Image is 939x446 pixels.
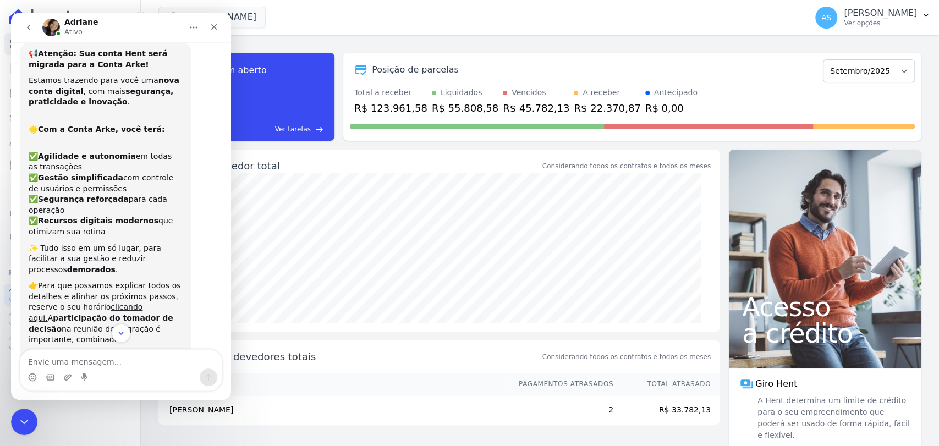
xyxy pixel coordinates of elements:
td: R$ 33.782,13 [614,395,720,425]
b: Atenção: Sua conta Hent será migrada para a Conta Arke! [18,36,156,56]
p: [PERSON_NAME] [844,8,917,19]
div: Estamos trazendo para você uma , com mais . [18,63,172,95]
div: R$ 45.782,13 [503,101,569,115]
div: 📢Atenção: Sua conta Hent será migrada para a Conta Arke!Estamos trazendo para você umanova conta ... [9,29,180,426]
div: R$ 22.370,87 [574,101,640,115]
span: east [315,125,323,134]
div: 🌟 [18,101,172,122]
div: Posição de parcelas [372,63,459,76]
button: AS [PERSON_NAME] Ver opções [806,2,939,33]
iframe: Intercom live chat [11,13,231,400]
a: Ver tarefas east [199,124,323,134]
div: Saldo devedor total [183,158,540,173]
a: Recebíveis [4,284,136,306]
b: Gestão simplificada [27,161,112,169]
td: [PERSON_NAME] [158,395,508,425]
a: Visão Geral [4,33,136,55]
a: Crédito [4,202,136,224]
span: AS [821,14,831,21]
span: Ver tarefas [275,124,311,134]
th: Nome [158,373,508,395]
span: Considerando todos os contratos e todos os meses [542,352,711,362]
div: Plataformas [9,266,131,279]
b: Com a Conta Arke, você terá: [27,112,153,121]
div: Adriane diz… [9,29,211,434]
a: Clientes [4,130,136,152]
button: Scroll to bottom [101,311,119,330]
button: [PERSON_NAME] [158,7,266,27]
a: Negativação [4,227,136,249]
div: A receber [583,87,620,98]
b: participação do tomador de decisão [18,301,162,321]
td: 2 [508,395,614,425]
div: 📢 [18,36,172,57]
th: Pagamentos Atrasados [508,373,614,395]
a: Lotes [4,106,136,128]
button: Seletor de emoji [17,360,26,369]
div: Antecipado [654,87,698,98]
div: Considerando todos os contratos e todos os meses [542,161,711,171]
b: nova conta digital [18,63,168,83]
a: Parcelas [4,81,136,103]
div: Total a receber [354,87,427,98]
textarea: Envie uma mensagem... [9,337,211,356]
b: Recursos digitais modernos [27,203,147,212]
b: Segurança reforçada [27,182,118,191]
div: R$ 55.808,58 [432,101,498,115]
button: Início [172,4,193,25]
a: Conta Hent [4,308,136,330]
p: Ver opções [844,19,917,27]
button: Start recording [70,360,79,369]
b: demorados [56,252,105,261]
span: A Hent determina um limite de crédito para o seu empreendimento que poderá ser usado de forma ráp... [755,395,910,441]
button: Enviar mensagem… [189,356,206,373]
span: Principais devedores totais [183,349,540,364]
span: Acesso [742,294,908,320]
span: Giro Hent [755,377,797,390]
div: 👉Para que possamos explicar todos os detalhes e alinhar os próximos passos, reserve o seu horário... [18,268,172,333]
button: Seletor de Gif [35,360,43,369]
div: R$ 123.961,58 [354,101,427,115]
button: Carregar anexo [52,360,61,369]
a: Transferências [4,178,136,200]
a: Minha Carteira [4,154,136,176]
iframe: Intercom live chat [11,409,37,435]
a: Contratos [4,57,136,79]
div: Liquidados [441,87,482,98]
div: ✅ em todas as transações ✅ com controle de usuários e permissões ✅ para cada operação ✅ que otimi... [18,128,172,224]
span: a crédito [742,320,908,346]
div: ✨ Tudo isso em um só lugar, para facilitar a sua gestão e reduzir processos . [18,230,172,263]
b: Agilidade e autonomia [27,139,125,148]
th: Total Atrasado [614,373,720,395]
div: R$ 0,00 [645,101,698,115]
div: Fechar [193,4,213,24]
p: Ativo [53,14,72,25]
div: Vencidos [512,87,546,98]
